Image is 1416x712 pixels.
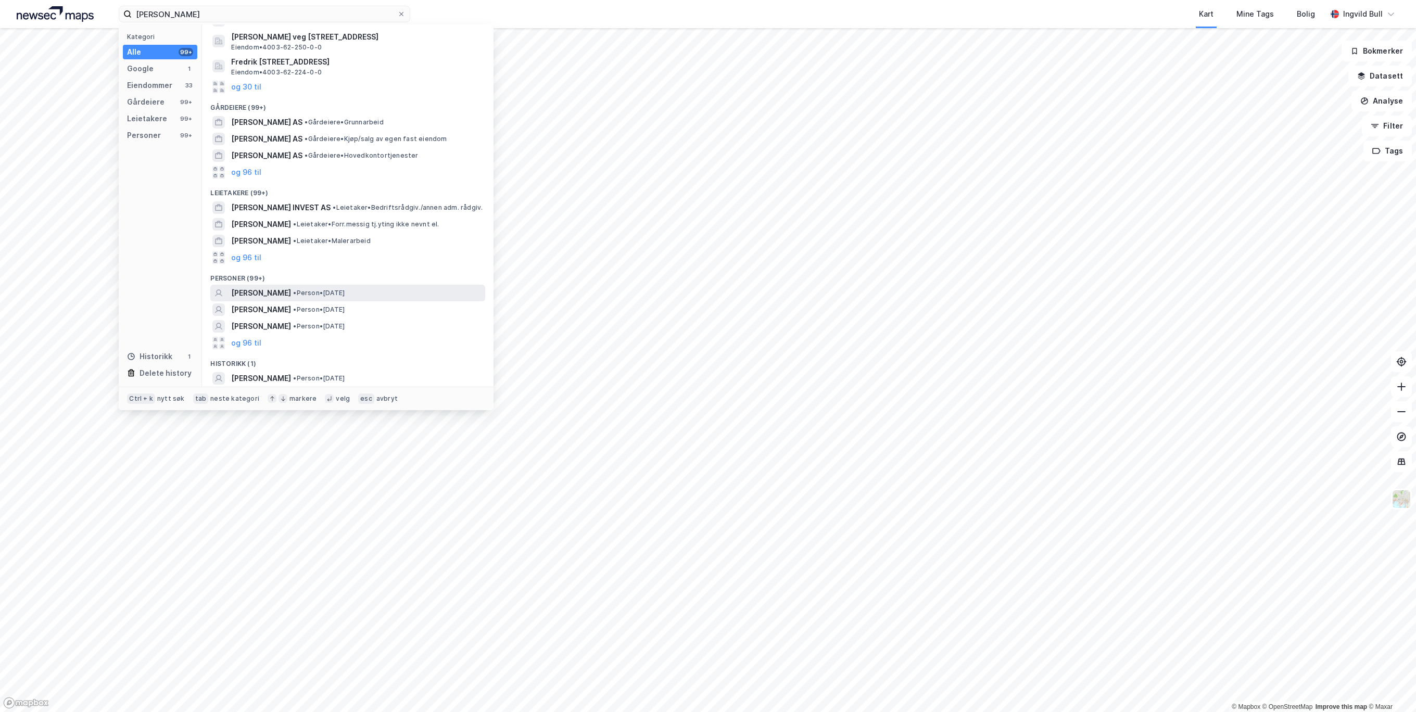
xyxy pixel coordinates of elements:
span: • [293,374,296,382]
span: [PERSON_NAME] AS [231,133,302,145]
div: 99+ [179,131,193,139]
span: • [305,118,308,126]
button: Tags [1363,141,1412,161]
button: og 96 til [231,251,261,264]
div: Leietakere [127,112,167,125]
span: [PERSON_NAME] AS [231,149,302,162]
span: Eiendom • 4003-62-250-0-0 [231,43,322,52]
div: Google [127,62,154,75]
div: esc [358,393,374,404]
span: Person • [DATE] [293,374,345,383]
span: [PERSON_NAME] [231,372,291,385]
div: tab [193,393,209,404]
div: 99+ [179,98,193,106]
a: Improve this map [1316,703,1367,710]
div: Kategori [127,33,197,41]
div: 1 [185,65,193,73]
a: Mapbox [1232,703,1260,710]
span: [PERSON_NAME] veg [STREET_ADDRESS] [231,31,481,43]
button: Filter [1362,116,1412,136]
div: Personer [127,129,161,142]
div: Personer (99+) [202,266,494,285]
span: [PERSON_NAME] [231,218,291,231]
div: Historikk [127,350,172,363]
button: og 30 til [231,81,261,93]
div: Gårdeiere [127,96,165,108]
div: Historikk (1) [202,351,494,370]
div: Kart [1199,8,1213,20]
span: • [293,306,296,313]
span: Gårdeiere • Hovedkontortjenester [305,151,418,160]
div: markere [289,395,317,403]
div: 99+ [179,115,193,123]
span: Gårdeiere • Grunnarbeid [305,118,383,126]
span: Leietaker • Malerarbeid [293,237,370,245]
input: Søk på adresse, matrikkel, gårdeiere, leietakere eller personer [132,6,397,22]
div: Ctrl + k [127,393,155,404]
span: • [305,135,308,143]
span: • [293,322,296,330]
span: Person • [DATE] [293,289,345,297]
div: avbryt [376,395,398,403]
div: Ingvild Bull [1343,8,1383,20]
span: Person • [DATE] [293,322,345,330]
span: [PERSON_NAME] AS [231,116,302,129]
div: Leietakere (99+) [202,181,494,199]
span: Person • [DATE] [293,306,345,314]
iframe: Chat Widget [1364,662,1416,712]
button: og 96 til [231,166,261,179]
span: [PERSON_NAME] [231,287,291,299]
span: [PERSON_NAME] INVEST AS [231,201,331,214]
a: OpenStreetMap [1262,703,1313,710]
span: • [293,289,296,297]
span: • [293,237,296,245]
div: Gårdeiere (99+) [202,95,494,114]
div: Delete history [140,367,192,379]
div: neste kategori [210,395,259,403]
img: Z [1392,489,1411,509]
div: 99+ [179,48,193,56]
div: nytt søk [157,395,185,403]
span: Leietaker • Bedriftsrådgiv./annen adm. rådgiv. [333,204,483,212]
img: logo.a4113a55bc3d86da70a041830d287a7e.svg [17,6,94,22]
div: 33 [185,81,193,90]
div: Kontrollprogram for chat [1364,662,1416,712]
span: [PERSON_NAME] [231,320,291,333]
div: Bolig [1297,8,1315,20]
span: Gårdeiere • Kjøp/salg av egen fast eiendom [305,135,447,143]
div: Alle [127,46,141,58]
button: og 96 til [231,337,261,349]
span: Fredrik [STREET_ADDRESS] [231,56,481,68]
a: Mapbox homepage [3,697,49,709]
div: Mine Tags [1236,8,1274,20]
span: Leietaker • Forr.messig tj.yting ikke nevnt el. [293,220,439,228]
div: 1 [185,352,193,361]
span: • [333,204,336,211]
button: Analyse [1351,91,1412,111]
span: • [293,220,296,228]
span: [PERSON_NAME] [231,303,291,316]
button: Datasett [1348,66,1412,86]
div: velg [336,395,350,403]
span: Eiendom • 4003-62-224-0-0 [231,68,322,77]
button: Bokmerker [1342,41,1412,61]
span: [PERSON_NAME] [231,235,291,247]
div: Eiendommer [127,79,172,92]
span: • [305,151,308,159]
